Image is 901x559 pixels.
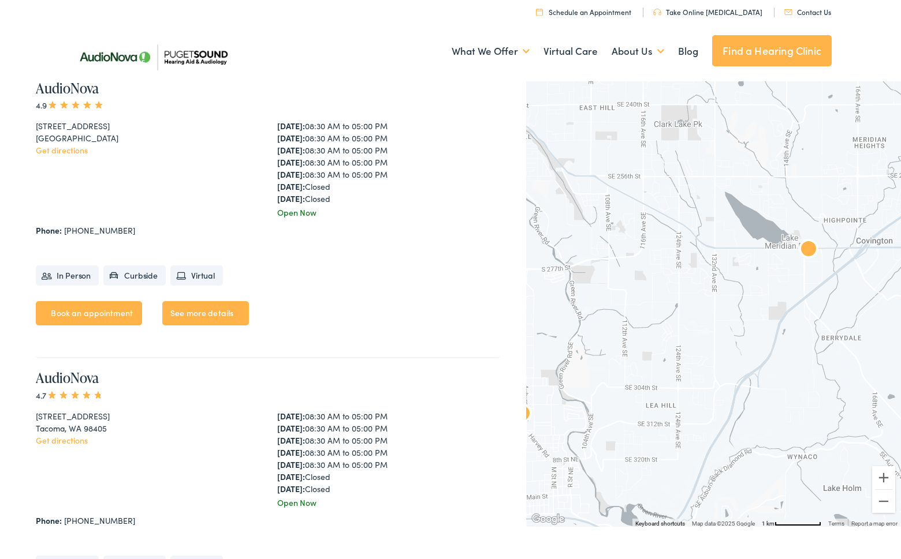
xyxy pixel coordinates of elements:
[543,30,598,73] a: Virtual Care
[36,224,62,236] strong: Phone:
[36,515,62,526] strong: Phone:
[277,410,305,422] strong: [DATE]:
[36,301,142,325] a: Book an appointment
[277,422,305,434] strong: [DATE]:
[36,99,105,111] span: 4.9
[536,8,543,16] img: utility icon
[277,483,305,494] strong: [DATE]:
[103,265,166,286] li: Curbside
[277,120,500,205] div: 08:30 AM to 05:00 PM 08:30 AM to 05:00 PM 08:30 AM to 05:00 PM 08:30 AM to 05:00 PM 08:30 AM to 0...
[653,7,762,17] a: Take Online [MEDICAL_DATA]
[36,78,99,97] a: AudioNova
[36,120,259,132] div: [STREET_ADDRESS]
[36,144,88,156] a: Get directions
[64,515,135,526] a: [PHONE_NUMBER]
[36,368,99,387] a: AudioNova
[277,156,305,168] strong: [DATE]:
[277,181,305,192] strong: [DATE]:
[277,434,305,446] strong: [DATE]:
[277,410,500,495] div: 08:30 AM to 05:00 PM 08:30 AM to 05:00 PM 08:30 AM to 05:00 PM 08:30 AM to 05:00 PM 08:30 AM to 0...
[635,520,685,528] button: Keyboard shortcuts
[277,132,305,144] strong: [DATE]:
[277,459,305,470] strong: [DATE]:
[36,132,259,144] div: [GEOGRAPHIC_DATA]
[678,30,698,73] a: Blog
[529,512,567,527] img: Google
[762,520,775,527] span: 1 km
[828,520,844,527] a: Terms
[784,9,792,15] img: utility icon
[452,30,530,73] a: What We Offer
[851,520,898,527] a: Report a map error
[277,168,305,180] strong: [DATE]:
[36,434,88,446] a: Get directions
[64,224,135,236] a: [PHONE_NUMBER]
[277,471,305,482] strong: [DATE]:
[653,9,661,16] img: utility icon
[36,422,259,434] div: Tacoma, WA 98405
[612,30,664,73] a: About Us
[536,7,631,17] a: Schedule an Appointment
[277,497,500,509] div: Open Now
[170,265,223,286] li: Virtual
[277,207,500,219] div: Open Now
[277,144,305,156] strong: [DATE]:
[784,7,831,17] a: Contact Us
[872,490,895,513] button: Zoom out
[277,120,305,132] strong: [DATE]:
[872,466,895,489] button: Zoom in
[36,265,99,286] li: In Person
[36,389,104,401] span: 4.7
[692,520,755,527] span: Map data ©2025 Google
[277,447,305,458] strong: [DATE]:
[529,512,567,527] a: Open this area in Google Maps (opens a new window)
[758,519,825,527] button: Map Scale: 1 km per 77 pixels
[508,401,536,429] div: AudioNova
[162,301,249,325] a: See more details
[712,35,832,66] a: Find a Hearing Clinic
[36,410,259,422] div: [STREET_ADDRESS]
[795,237,822,264] div: AudioNova
[277,193,305,204] strong: [DATE]:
